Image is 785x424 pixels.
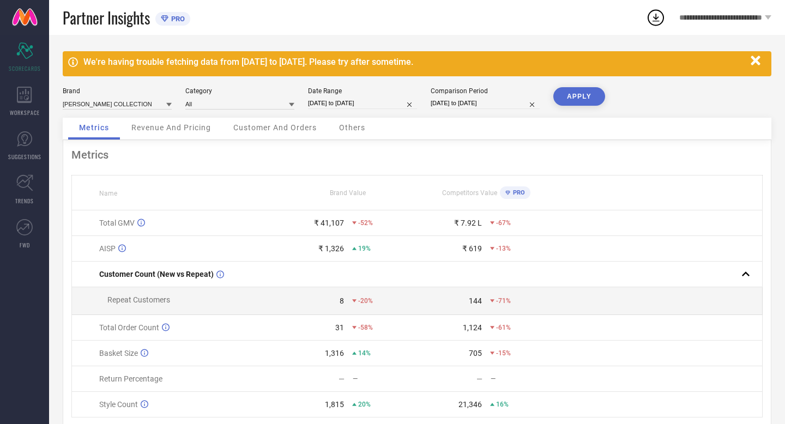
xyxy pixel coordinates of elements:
[469,296,482,305] div: 144
[335,323,344,332] div: 31
[9,64,41,72] span: SCORECARDS
[496,349,511,357] span: -15%
[79,123,109,132] span: Metrics
[185,87,294,95] div: Category
[358,324,373,331] span: -58%
[458,400,482,409] div: 21,346
[8,153,41,161] span: SUGGESTIONS
[314,219,344,227] div: ₹ 41,107
[339,123,365,132] span: Others
[358,219,373,227] span: -52%
[510,189,525,196] span: PRO
[99,400,138,409] span: Style Count
[353,375,416,383] div: —
[496,219,511,227] span: -67%
[168,15,185,23] span: PRO
[71,148,763,161] div: Metrics
[462,244,482,253] div: ₹ 619
[99,270,214,278] span: Customer Count (New vs Repeat)
[340,296,344,305] div: 8
[339,374,345,383] div: —
[431,98,540,109] input: Select comparison period
[107,295,170,304] span: Repeat Customers
[63,87,172,95] div: Brand
[442,189,497,197] span: Competitors Value
[308,98,417,109] input: Select date range
[99,244,116,253] span: AISP
[469,349,482,358] div: 705
[330,189,366,197] span: Brand Value
[318,244,344,253] div: ₹ 1,326
[233,123,317,132] span: Customer And Orders
[496,245,511,252] span: -13%
[99,323,159,332] span: Total Order Count
[99,190,117,197] span: Name
[358,401,371,408] span: 20%
[358,349,371,357] span: 14%
[20,241,30,249] span: FWD
[83,57,745,67] div: We're having trouble fetching data from [DATE] to [DATE]. Please try after sometime.
[463,323,482,332] div: 1,124
[431,87,540,95] div: Comparison Period
[10,108,40,117] span: WORKSPACE
[496,297,511,305] span: -71%
[358,245,371,252] span: 19%
[325,400,344,409] div: 1,815
[325,349,344,358] div: 1,316
[553,87,605,106] button: APPLY
[476,374,482,383] div: —
[646,8,666,27] div: Open download list
[99,219,135,227] span: Total GMV
[63,7,150,29] span: Partner Insights
[131,123,211,132] span: Revenue And Pricing
[99,349,138,358] span: Basket Size
[15,197,34,205] span: TRENDS
[358,297,373,305] span: -20%
[491,375,554,383] div: —
[496,324,511,331] span: -61%
[454,219,482,227] div: ₹ 7.92 L
[99,374,162,383] span: Return Percentage
[496,401,509,408] span: 16%
[308,87,417,95] div: Date Range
